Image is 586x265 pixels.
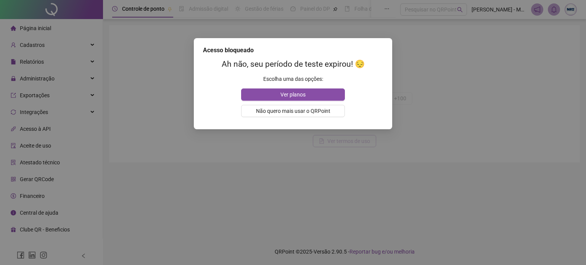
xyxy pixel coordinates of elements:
span: Ver planos [280,90,306,99]
button: Não quero mais usar o QRPoint [241,105,345,117]
p: Escolha uma das opções: [203,75,383,83]
div: Acesso bloqueado [203,46,383,55]
h2: Ah não, seu período de teste expirou! 😔 [203,58,383,71]
span: Não quero mais usar o QRPoint [256,107,330,115]
button: Ver planos [241,88,345,101]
